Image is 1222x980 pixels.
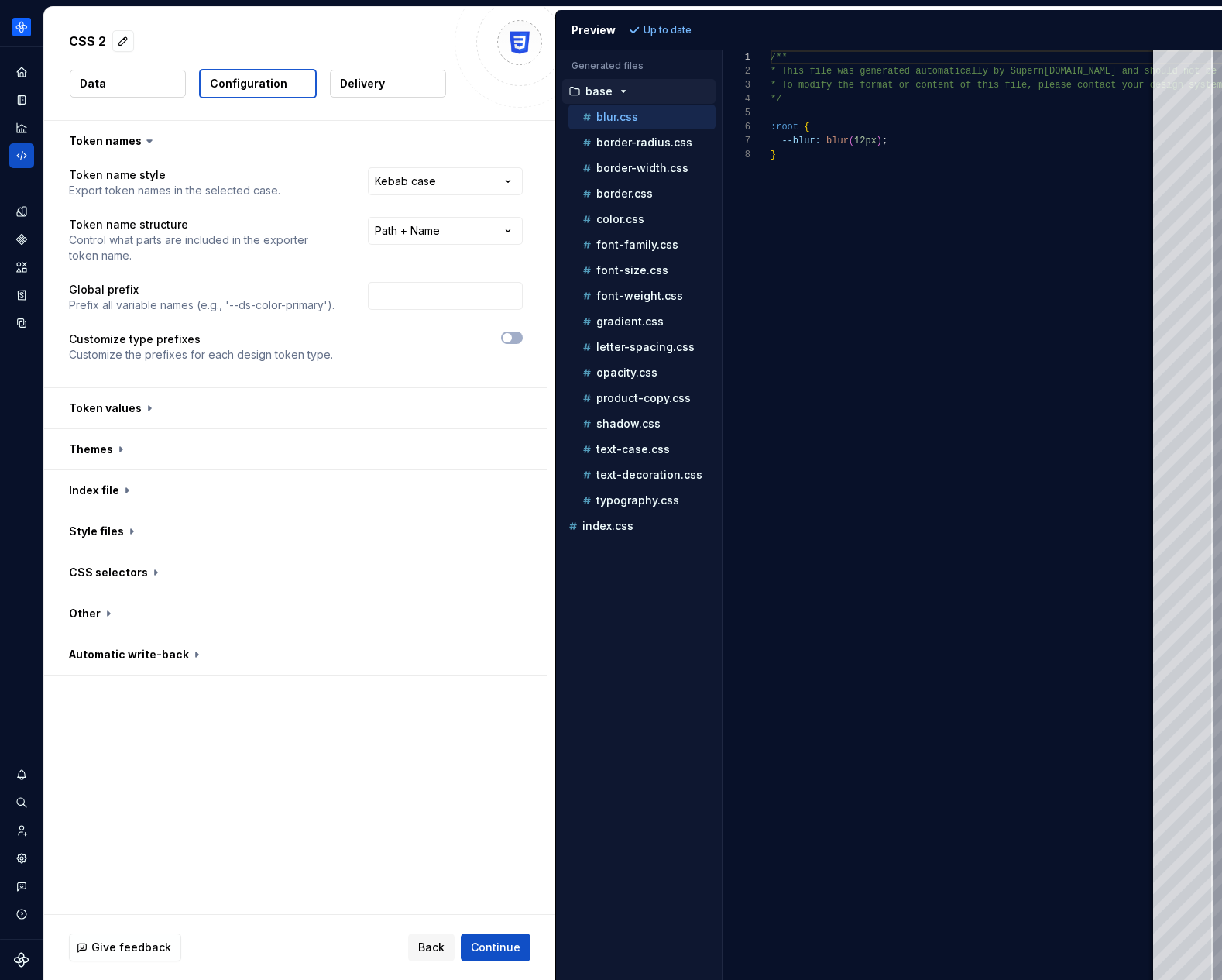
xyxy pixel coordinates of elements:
[12,18,31,36] img: 87691e09-aac2-46b6-b153-b9fe4eb63333.png
[9,311,34,335] a: Data sources
[568,466,716,483] button: text-decoration.css
[568,134,716,151] button: border-radius.css
[9,790,34,815] button: Search ⌘K
[723,50,750,64] div: 1
[723,106,750,120] div: 5
[568,313,716,330] button: gradient.css
[91,940,171,955] span: Give feedback
[9,283,34,308] a: Storybook stories
[9,227,34,252] a: Components
[596,162,688,174] p: border-width.css
[596,443,670,456] p: text-case.css
[568,236,716,253] button: font-family.css
[69,167,280,183] p: Token name style
[69,934,181,961] button: Give feedback
[568,415,716,432] button: shadow.css
[826,136,849,146] span: blur
[568,211,716,228] button: color.css
[596,418,661,430] p: shadow.css
[471,940,520,955] span: Continue
[69,217,340,232] p: Token name structure
[69,332,333,347] p: Customize type prefixes
[596,315,664,328] p: gradient.css
[9,818,34,843] a: Invite team
[9,762,34,787] div: Notifications
[14,952,29,968] svg: Supernova Logo
[330,70,446,98] button: Delivery
[582,520,633,532] p: index.css
[568,492,716,509] button: typography.css
[562,83,716,100] button: base
[781,136,820,146] span: --blur:
[562,518,716,535] button: index.css
[9,115,34,140] a: Analytics
[340,76,385,91] p: Delivery
[461,934,530,961] button: Continue
[69,232,340,263] p: Control what parts are included in the exporter token name.
[568,262,716,279] button: font-size.css
[210,76,287,91] p: Configuration
[9,846,34,871] a: Settings
[408,934,455,961] button: Back
[723,78,750,92] div: 3
[418,940,445,955] span: Back
[882,136,887,146] span: ;
[69,282,335,297] p: Global prefix
[596,111,638,123] p: blur.css
[80,76,106,91] p: Data
[70,70,186,98] button: Data
[568,108,716,126] button: blur.css
[568,339,716,356] button: letter-spacing.css
[596,469,702,481] p: text-decoration.css
[69,347,333,363] p: Customize the prefixes for each design token type.
[596,264,668,277] p: font-size.css
[771,122,798,132] span: :root
[723,134,750,148] div: 7
[568,287,716,304] button: font-weight.css
[572,22,616,38] div: Preview
[771,150,776,160] span: }
[596,187,653,200] p: border.css
[69,32,106,50] p: CSS 2
[568,364,716,381] button: opacity.css
[9,199,34,224] a: Design tokens
[723,92,750,106] div: 4
[723,64,750,78] div: 2
[723,148,750,162] div: 8
[596,239,678,251] p: font-family.css
[596,341,695,353] p: letter-spacing.css
[771,66,1044,77] span: * This file was generated automatically by Supern
[804,122,809,132] span: {
[199,69,317,98] button: Configuration
[9,874,34,899] button: Contact support
[568,160,716,177] button: border-width.css
[877,136,882,146] span: )
[771,80,1044,91] span: * To modify the format or content of this file, p
[596,136,692,149] p: border-radius.css
[9,88,34,112] a: Documentation
[596,392,691,404] p: product-copy.css
[9,255,34,280] a: Assets
[568,441,716,458] button: text-case.css
[596,494,679,507] p: typography.css
[723,120,750,134] div: 6
[854,136,877,146] span: 12px
[849,136,854,146] span: (
[596,366,657,379] p: opacity.css
[9,143,34,168] a: Code automation
[9,60,34,84] a: Home
[69,297,335,313] p: Prefix all variable names (e.g., '--ds-color-primary').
